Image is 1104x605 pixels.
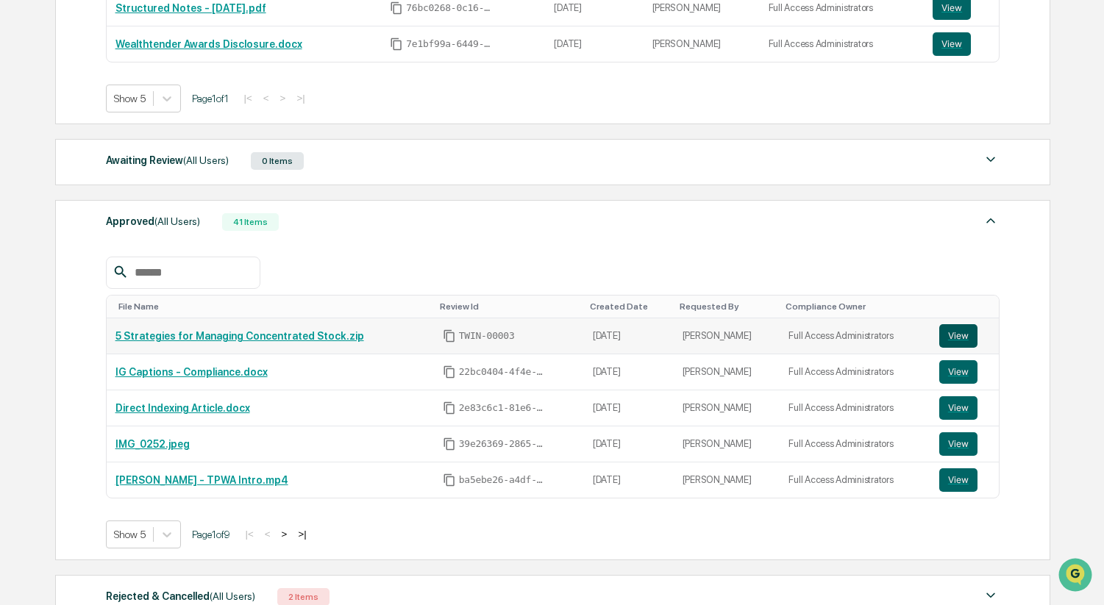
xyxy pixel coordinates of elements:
div: Toggle SortBy [440,301,578,312]
a: View [939,468,991,492]
span: 2e83c6c1-81e6-423e-a0e9-6d34064668fb [459,402,547,414]
span: (All Users) [183,154,229,166]
div: 🗄️ [107,187,118,198]
td: [DATE] [545,26,643,62]
a: Wealthtender Awards Disclosure.docx [115,38,302,50]
button: |< [240,92,257,104]
span: Copy Id [443,437,456,451]
td: [DATE] [584,354,674,390]
iframe: Open customer support [1057,556,1097,596]
td: [DATE] [584,318,674,354]
a: View [939,360,991,384]
div: 🔎 [15,215,26,226]
button: View [933,32,971,56]
a: Direct Indexing Article.docx [115,402,250,414]
span: Page 1 of 9 [192,529,230,540]
td: [PERSON_NAME] [674,462,780,498]
td: [DATE] [584,390,674,426]
button: |< [241,528,258,540]
div: Approved [106,212,200,231]
a: View [939,432,991,456]
span: Copy Id [390,37,403,51]
span: Page 1 of 1 [192,93,229,104]
p: How can we help? [15,31,268,54]
button: View [939,324,977,348]
span: Copy Id [443,365,456,379]
a: 5 Strategies for Managing Concentrated Stock.zip [115,330,364,342]
button: < [260,528,275,540]
button: View [939,360,977,384]
div: Toggle SortBy [118,301,428,312]
span: Attestations [121,185,182,200]
div: Awaiting Review [106,151,229,170]
a: View [933,32,990,56]
div: 0 Items [251,152,304,170]
button: >| [293,528,310,540]
button: Start new chat [250,117,268,135]
a: IMG_0252.jpeg [115,438,190,450]
td: Full Access Administrators [760,26,925,62]
td: Full Access Administrators [780,318,930,354]
div: Toggle SortBy [680,301,774,312]
div: Toggle SortBy [786,301,924,312]
span: ba5ebe26-a4df-4f14-a110-855221f9772f [459,474,547,486]
a: View [939,396,991,420]
span: 39e26369-2865-48ce-84c2-a4527e1f8eb0 [459,438,547,450]
span: Copy Id [443,473,456,487]
span: Copy Id [443,329,456,343]
button: >| [292,92,309,104]
td: [PERSON_NAME] [674,390,780,426]
a: IG Captions - Compliance.docx [115,366,268,378]
a: 🔎Data Lookup [9,207,99,234]
span: Data Lookup [29,213,93,228]
span: Preclearance [29,185,95,200]
img: caret [982,212,1000,229]
td: Full Access Administrators [780,462,930,498]
div: 41 Items [222,213,279,231]
span: 22bc0404-4f4e-4749-a20f-3f6da63f0e92 [459,366,547,378]
td: Full Access Administrators [780,354,930,390]
span: TWIN-00003 [459,330,515,342]
a: Powered byPylon [104,248,178,260]
td: [PERSON_NAME] [644,26,760,62]
span: (All Users) [154,215,200,227]
button: View [939,468,977,492]
td: Full Access Administrators [780,426,930,462]
img: caret [982,587,1000,604]
div: 🖐️ [15,187,26,198]
span: Pylon [146,249,178,260]
a: [PERSON_NAME] - TPWA Intro.mp4 [115,474,288,486]
div: Start new chat [50,112,241,127]
button: View [939,432,977,456]
td: Full Access Administrators [780,390,930,426]
img: 1746055101610-c473b297-6a78-478c-a979-82029cc54cd1 [15,112,41,139]
button: > [276,92,291,104]
span: Copy Id [390,1,403,15]
button: View [939,396,977,420]
span: (All Users) [210,590,255,602]
td: [DATE] [584,426,674,462]
a: View [939,324,991,348]
div: We're available if you need us! [50,127,186,139]
span: 7e1bf99a-6449-45c3-8181-c0e5f5f3b389 [406,38,494,50]
a: Structured Notes - [DATE].pdf [115,2,266,14]
div: Toggle SortBy [942,301,994,312]
a: 🗄️Attestations [101,179,188,206]
img: caret [982,151,1000,168]
td: [PERSON_NAME] [674,354,780,390]
span: Copy Id [443,401,456,415]
span: 76bc0268-0c16-4ddb-b54e-a2884c5893c1 [406,2,494,14]
div: Toggle SortBy [590,301,668,312]
td: [PERSON_NAME] [674,426,780,462]
a: 🖐️Preclearance [9,179,101,206]
td: [DATE] [584,462,674,498]
td: [PERSON_NAME] [674,318,780,354]
button: < [259,92,274,104]
button: > [277,528,292,540]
